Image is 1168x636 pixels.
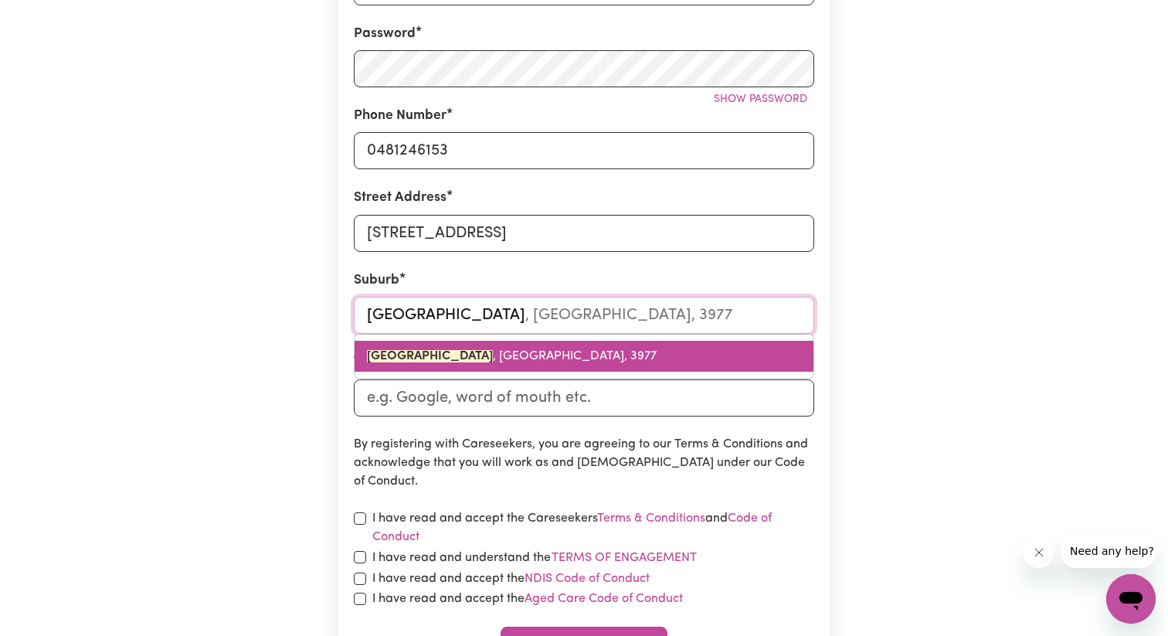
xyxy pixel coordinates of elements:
[354,334,814,379] div: menu-options
[525,593,683,605] a: Aged Care Code of Conduct
[372,548,698,568] label: I have read and understand the
[354,106,446,126] label: Phone Number
[1061,534,1156,568] iframe: Message from company
[372,509,814,546] label: I have read and accept the Careseekers and
[354,188,446,208] label: Street Address
[372,570,650,588] label: I have read and accept the
[1024,537,1054,568] iframe: Close message
[714,94,807,105] span: Show password
[367,350,657,362] span: , [GEOGRAPHIC_DATA], 3977
[354,132,814,169] input: e.g. 0412 345 678
[551,548,698,568] button: I have read and understand the
[354,24,416,44] label: Password
[355,341,813,372] a: CRANBOURNE EAST, Victoria, 3977
[372,590,683,608] label: I have read and accept the
[525,573,650,585] a: NDIS Code of Conduct
[367,350,493,362] mark: [GEOGRAPHIC_DATA]
[354,215,814,252] input: e.g. 221B Victoria St
[354,379,814,417] input: e.g. Google, word of mouth etc.
[597,512,705,525] a: Terms & Conditions
[354,270,399,291] label: Suburb
[354,297,814,334] input: e.g. North Bondi, New South Wales
[707,87,814,111] button: Show password
[372,512,772,543] a: Code of Conduct
[1106,574,1156,624] iframe: Button to launch messaging window
[354,435,814,491] p: By registering with Careseekers, you are agreeing to our Terms & Conditions and acknowledge that ...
